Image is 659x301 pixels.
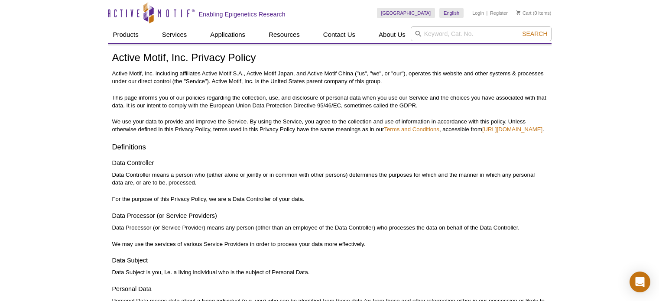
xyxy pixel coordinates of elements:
[112,256,547,264] h4: Data Subject
[263,26,305,43] a: Resources
[157,26,192,43] a: Services
[384,126,439,133] a: Terms and Conditions
[112,52,547,65] h1: Active Motif, Inc. Privacy Policy
[482,126,542,133] a: [URL][DOMAIN_NAME]
[112,171,547,187] p: Data Controller means a person who (either alone or jointly or in common with other persons) dete...
[112,269,547,276] p: Data Subject is you, i.e. a living individual who is the subject of Personal Data.
[112,240,547,248] p: We may use the services of various Service Providers in order to process your data more effectively.
[205,26,250,43] a: Applications
[516,10,520,15] img: Your Cart
[516,10,532,16] a: Cart
[490,10,508,16] a: Register
[519,30,550,38] button: Search
[112,224,547,232] p: Data Processor (or Service Provider) means any person (other than an employee of the Data Control...
[112,70,547,85] p: Active Motif, Inc. including affiliates Active Motif S.A., Active Motif Japan, and Active Motif C...
[112,212,547,220] h4: Data Processor (or Service Providers)
[630,272,650,292] div: Open Intercom Messenger
[108,26,144,43] a: Products
[318,26,360,43] a: Contact Us
[112,142,547,152] h3: Definitions
[112,195,547,203] p: For the purpose of this Privacy Policy, we are a Data Controller of your data.
[411,26,552,41] input: Keyword, Cat. No.
[199,10,286,18] h2: Enabling Epigenetics Research
[516,8,552,18] li: (0 items)
[112,285,547,293] h4: Personal Data
[373,26,411,43] a: About Us
[112,159,547,167] h4: Data Controller
[472,10,484,16] a: Login
[439,8,464,18] a: English
[377,8,435,18] a: [GEOGRAPHIC_DATA]
[522,30,547,37] span: Search
[487,8,488,18] li: |
[112,94,547,110] p: This page informs you of our policies regarding the collection, use, and disclosure of personal d...
[112,118,547,133] p: We use your data to provide and improve the Service. By using the Service, you agree to the colle...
